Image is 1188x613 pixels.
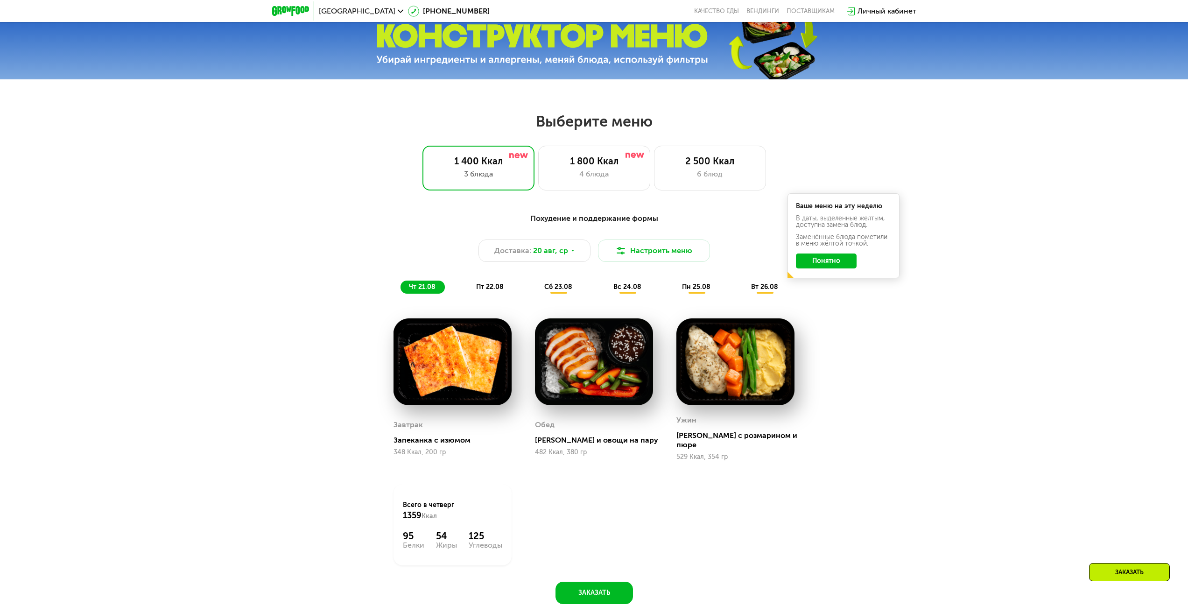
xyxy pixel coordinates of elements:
button: Настроить меню [598,240,710,262]
div: 4 блюда [548,169,640,180]
span: Ккал [422,512,437,520]
a: Вендинги [746,7,779,15]
span: сб 23.08 [544,283,572,291]
div: Жиры [436,542,457,549]
button: Заказать [555,582,633,604]
a: [PHONE_NUMBER] [408,6,490,17]
span: вс 24.08 [613,283,641,291]
div: 482 Ккал, 380 гр [535,449,653,456]
span: Доставка: [494,245,531,256]
div: 3 блюда [432,169,525,180]
div: Обед [535,418,555,432]
span: 20 авг, ср [533,245,568,256]
div: 348 Ккал, 200 гр [394,449,512,456]
span: пн 25.08 [682,283,710,291]
div: Белки [403,542,424,549]
button: Понятно [796,254,857,268]
div: 54 [436,530,457,542]
h2: Выберите меню [30,112,1158,131]
a: Качество еды [694,7,739,15]
div: Заменённые блюда пометили в меню жёлтой точкой. [796,234,891,247]
div: [PERSON_NAME] и овощи на пару [535,436,661,445]
div: Личный кабинет [858,6,916,17]
span: пт 22.08 [476,283,504,291]
div: Похудение и поддержание формы [318,213,871,225]
div: 1 800 Ккал [548,155,640,167]
div: [PERSON_NAME] с розмарином и пюре [676,431,802,450]
span: [GEOGRAPHIC_DATA] [319,7,395,15]
div: поставщикам [787,7,835,15]
div: Ужин [676,413,696,427]
div: 6 блюд [664,169,756,180]
div: Углеводы [469,542,502,549]
div: Всего в четверг [403,500,502,521]
div: 2 500 Ккал [664,155,756,167]
div: Запеканка с изюмом [394,436,519,445]
div: В даты, выделенные желтым, доступна замена блюд. [796,215,891,228]
div: 95 [403,530,424,542]
span: чт 21.08 [409,283,436,291]
span: вт 26.08 [751,283,778,291]
div: 1 400 Ккал [432,155,525,167]
div: Ваше меню на эту неделю [796,203,891,210]
div: 529 Ккал, 354 гр [676,453,794,461]
div: Завтрак [394,418,423,432]
div: 125 [469,530,502,542]
span: 1359 [403,510,422,521]
div: Заказать [1089,563,1170,581]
